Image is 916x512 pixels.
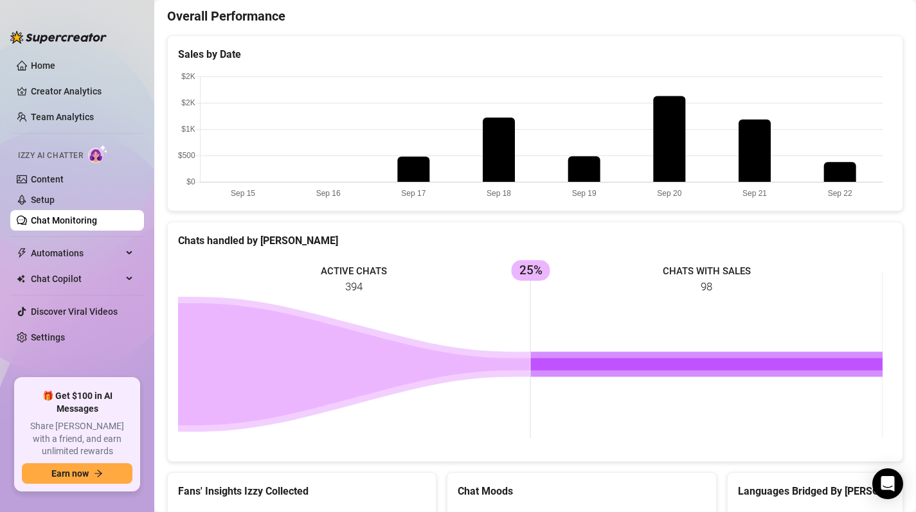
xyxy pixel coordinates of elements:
[51,468,89,479] span: Earn now
[458,483,705,499] div: Chat Moods
[738,483,892,499] div: Languages Bridged By [PERSON_NAME]
[17,248,27,258] span: thunderbolt
[31,243,122,263] span: Automations
[178,483,426,499] div: Fans' Insights Izzy Collected
[94,469,103,478] span: arrow-right
[31,112,94,122] a: Team Analytics
[31,306,118,317] a: Discover Viral Videos
[178,233,892,249] div: Chats handled by [PERSON_NAME]
[22,420,132,458] span: Share [PERSON_NAME] with a friend, and earn unlimited rewards
[17,274,25,283] img: Chat Copilot
[31,332,65,342] a: Settings
[872,468,903,499] div: Open Intercom Messenger
[31,215,97,225] a: Chat Monitoring
[31,174,64,184] a: Content
[31,81,134,102] a: Creator Analytics
[22,390,132,415] span: 🎁 Get $100 in AI Messages
[167,7,903,25] h4: Overall Performance
[10,31,107,44] img: logo-BBDzfeDw.svg
[178,46,892,62] div: Sales by Date
[18,150,83,162] span: Izzy AI Chatter
[31,60,55,71] a: Home
[31,269,122,289] span: Chat Copilot
[31,195,55,205] a: Setup
[22,463,132,484] button: Earn nowarrow-right
[88,145,108,163] img: AI Chatter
